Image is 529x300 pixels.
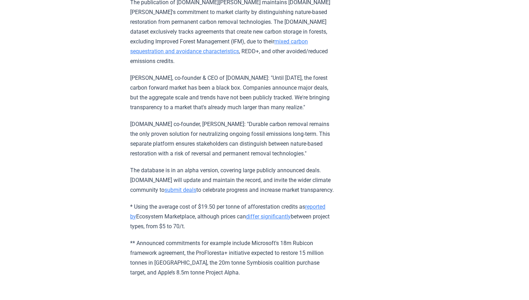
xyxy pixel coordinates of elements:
a: reported by [130,203,325,220]
p: ** Announced commitments for example include Microsoft's 18m Rubicon framework agreement, the Pro... [130,238,335,278]
a: mixed carbon sequestration and avoidance characteristics [130,38,308,55]
a: submit deals [164,187,196,193]
a: differ significantly [246,213,291,220]
p: * Using the average cost of $19.50 per tonne of afforestation credits as Ecosystem Marketplace, a... [130,202,335,231]
p: [PERSON_NAME], co-founder & CEO of [DOMAIN_NAME]: "Until [DATE], the forest carbon forward market... [130,73,335,112]
p: The database is in an alpha version, covering large publicly announced deals. [DOMAIN_NAME] will ... [130,166,335,195]
p: [DOMAIN_NAME] co-founder, [PERSON_NAME]: "Durable carbon removal remains the only proven solution... [130,119,335,159]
